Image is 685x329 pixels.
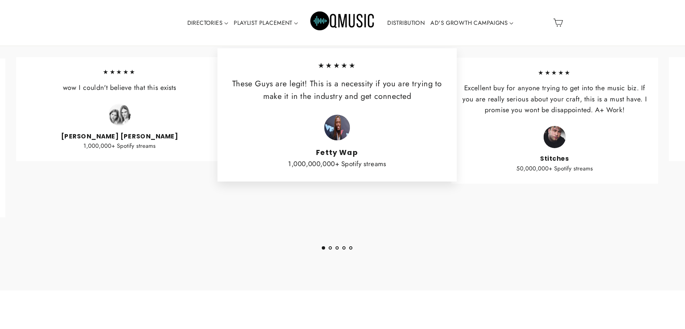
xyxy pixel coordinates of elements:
[229,77,445,102] p: These Guys are legit! This is a necessity if you are trying to make it in the industry and get co...
[544,126,566,148] img: Stitches Rapper
[229,159,445,170] p: 1,000,000,000+ Spotify streams
[310,6,375,39] img: Q Music Promotions
[462,164,648,173] p: 50,000,000+ Spotify streams
[462,83,648,115] p: Excellent buy for anyone trying to get into the music biz. If you are really serious about your c...
[335,246,339,250] button: 3
[229,148,445,157] cite: Fetty Wap
[184,15,231,31] a: DIRECTORIES
[428,15,516,31] a: AD'S GROWTH CAMPAIGNS
[27,132,213,140] cite: [PERSON_NAME] [PERSON_NAME]
[27,142,213,151] p: 1,000,000+ Spotify streams
[27,67,213,77] span: ★★★★★
[462,155,648,163] cite: Stitches
[342,246,346,250] button: 4
[462,68,648,78] span: ★★★★★
[27,82,213,93] p: wow I couldn't believe that this exists
[229,60,445,72] span: ★★★★★
[329,246,332,250] button: 2
[162,2,524,44] div: Primary
[322,246,325,250] button: 1
[349,246,352,250] button: 5
[231,15,301,31] a: PLAYLIST PLACEMENT
[384,15,428,31] a: DISTRIBUTION
[109,104,131,126] img: IDA MAE music
[324,115,350,141] img: Fetty Wap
